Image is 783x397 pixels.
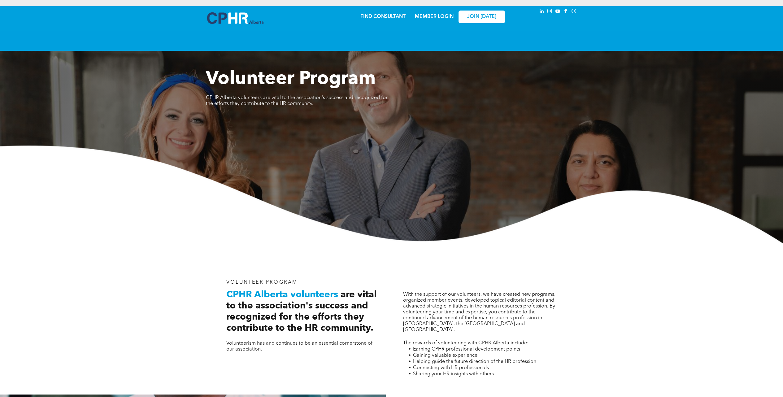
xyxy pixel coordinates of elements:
span: Helping guide the future direction of the HR profession [413,359,536,364]
a: youtube [555,8,561,16]
img: A blue and white logo for cp alberta [207,12,263,24]
a: facebook [563,8,569,16]
span: Volunteerism has and continues to be an essential cornerstone of our association. [226,341,372,352]
span: VOLUNTEER PROGRAM [226,280,298,285]
span: JOIN [DATE] [467,14,496,20]
span: CPHR Alberta volunteers are vital to the association's success and recognized for the efforts the... [206,95,388,106]
a: instagram [546,8,553,16]
span: CPHR Alberta volunteers [226,290,338,299]
a: linkedin [538,8,545,16]
span: Volunteer Program [206,70,376,89]
a: Social network [571,8,577,16]
span: With the support of our volunteers, we have created new programs, organized member events, develo... [403,292,555,332]
span: Sharing your HR insights with others [413,372,494,377]
a: JOIN [DATE] [459,11,505,23]
span: Connecting with HR professionals [413,365,489,370]
a: FIND CONSULTANT [360,14,406,19]
a: MEMBER LOGIN [415,14,454,19]
span: Earning CPHR professional development points [413,347,520,352]
span: Gaining valuable experience [413,353,477,358]
span: The rewards of volunteering with CPHR Alberta include: [403,341,529,346]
